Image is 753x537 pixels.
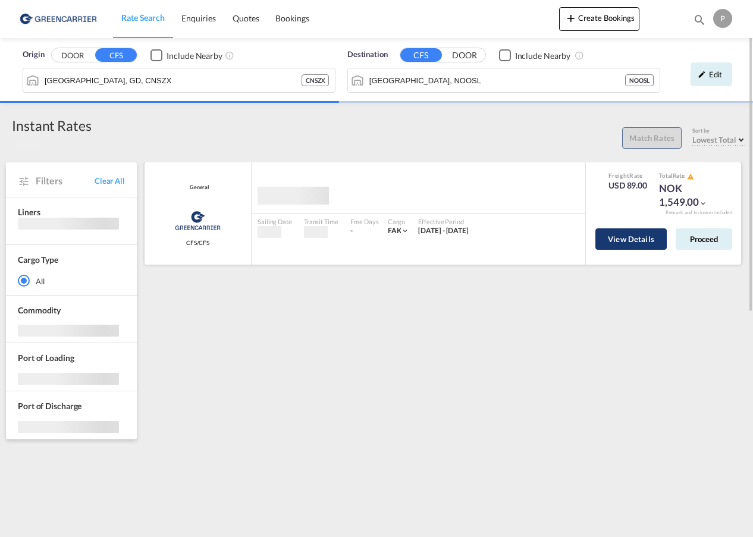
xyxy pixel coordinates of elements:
[575,51,584,60] md-icon: Unchecked: Ignores neighbouring ports when fetching rates.Checked : Includes neighbouring ports w...
[564,11,578,25] md-icon: icon-plus 400-fg
[693,13,706,26] md-icon: icon-magnify
[401,227,409,235] md-icon: icon-chevron-down
[18,305,61,315] span: Commodity
[369,71,625,89] input: Search by Port
[18,207,40,217] span: Liners
[687,173,694,180] md-icon: icon-alert
[388,226,401,235] span: FAK
[418,226,469,236] div: 01 Aug 2025 - 14 Aug 2025
[693,13,706,31] div: icon-magnify
[692,132,747,145] md-select: Select: Lowest Total
[625,74,654,86] div: NOOSL
[181,13,216,23] span: Enquiries
[444,49,485,62] button: DOOR
[692,135,736,145] span: Lowest Total
[171,206,224,235] img: Greencarrier Consolidators
[676,228,732,250] button: Proceed
[515,50,571,62] div: Include Nearby
[622,127,682,149] button: Match Rates
[23,68,335,92] md-input-container: Shenzhen, GD, CNSZX
[350,217,379,226] div: Free Days
[608,171,647,180] div: Freight Rate
[699,199,707,208] md-icon: icon-chevron-down
[692,127,747,135] div: Sort by
[150,49,222,61] md-checkbox: Checkbox No Ink
[187,184,209,191] div: Contract / Rate Agreement / Tariff / Spot Pricing Reference Number: General
[686,172,694,181] button: icon-alert
[691,62,732,86] div: icon-pencilEdit
[167,50,222,62] div: Include Nearby
[418,226,469,235] span: [DATE] - [DATE]
[95,48,137,62] button: CFS
[52,49,93,62] button: DOOR
[18,275,125,287] md-radio-button: All
[388,217,410,226] div: Cargo
[95,175,125,186] span: Clear All
[304,217,338,226] div: Transit Time
[186,238,209,247] span: CFS/CFS
[18,353,74,363] span: Port of Loading
[659,171,719,181] div: Total Rate
[45,71,302,89] input: Search by Port
[18,5,98,32] img: e39c37208afe11efa9cb1d7a6ea7d6f5.png
[698,70,706,78] md-icon: icon-pencil
[233,13,259,23] span: Quotes
[559,7,639,31] button: icon-plus 400-fgCreate Bookings
[18,254,58,266] div: Cargo Type
[418,217,469,226] div: Effective Period
[36,174,95,187] span: Filters
[499,49,571,61] md-checkbox: Checkbox No Ink
[659,181,719,210] div: NOK 1,549.00
[258,217,292,226] div: Sailing Date
[713,9,732,28] div: P
[187,184,209,191] span: General
[12,116,92,135] div: Instant Rates
[18,401,81,411] span: Port of Discharge
[347,49,388,61] span: Destination
[121,12,165,23] span: Rate Search
[225,51,234,60] md-icon: Unchecked: Ignores neighbouring ports when fetching rates.Checked : Includes neighbouring ports w...
[400,48,442,62] button: CFS
[275,13,309,23] span: Bookings
[595,228,667,250] button: View Details
[23,49,44,61] span: Origin
[608,180,647,191] div: USD 89.00
[350,226,353,236] div: -
[657,209,741,216] div: Remark and Inclusion included
[302,74,329,86] div: CNSZX
[348,68,660,92] md-input-container: Oslo, NOOSL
